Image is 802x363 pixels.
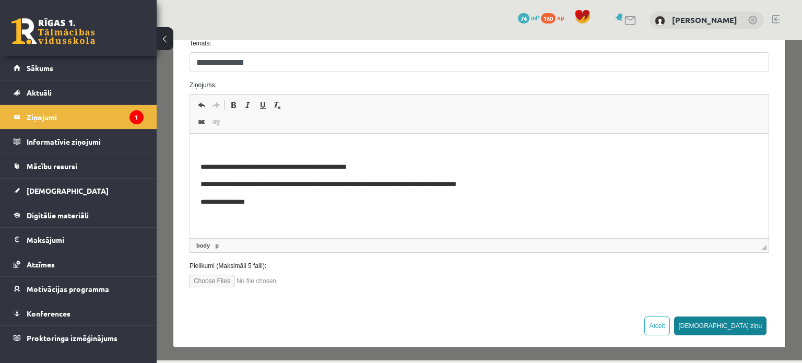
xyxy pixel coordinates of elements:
[38,75,52,89] a: Saite (vadīšanas taustiņš+K)
[14,326,144,350] a: Proktoringa izmēģinājums
[557,13,564,21] span: xp
[14,105,144,129] a: Ziņojumi1
[14,56,144,80] a: Sākums
[541,13,569,21] a: 160 xp
[11,18,95,44] a: Rīgas 1. Tālmācības vidusskola
[27,186,109,195] span: [DEMOGRAPHIC_DATA]
[25,221,620,230] label: Pielikumi (Maksimāli 5 faili):
[52,75,67,89] a: Atsaistīt
[27,63,53,73] span: Sākums
[27,333,117,343] span: Proktoringa izmēģinājums
[14,228,144,252] a: Maksājumi
[84,58,99,72] a: Slīpraksts (vadīšanas taustiņš+I)
[27,210,89,220] span: Digitālie materiāli
[14,252,144,276] a: Atzīmes
[531,13,539,21] span: mP
[27,105,144,129] legend: Ziņojumi
[27,88,52,97] span: Aktuāli
[518,13,539,21] a: 74 mP
[69,58,84,72] a: Treknraksts (vadīšanas taustiņš+B)
[113,58,128,72] a: Noņemt stilus
[52,58,67,72] a: Atkārtot (vadīšanas taustiņš+Y)
[541,13,556,24] span: 160
[14,130,144,154] a: Informatīvie ziņojumi
[27,284,109,294] span: Motivācijas programma
[33,93,612,198] iframe: Bagātinātā teksta redaktors, wiswyg-editor-47024898076540-1757918123-947
[27,260,55,269] span: Atzīmes
[14,203,144,227] a: Digitālie materiāli
[14,80,144,104] a: Aktuāli
[655,16,665,26] img: Kamilla Volkova
[517,276,610,295] button: [DEMOGRAPHIC_DATA] ziņu
[27,309,70,318] span: Konferences
[14,277,144,301] a: Motivācijas programma
[38,58,52,72] a: Atcelt (vadīšanas taustiņš+Z)
[56,201,64,210] a: p elements
[38,201,55,210] a: body elements
[99,58,113,72] a: Pasvītrojums (vadīšanas taustiņš+U)
[488,276,513,295] button: Atcelt
[14,179,144,203] a: [DEMOGRAPHIC_DATA]
[25,40,620,50] label: Ziņojums:
[14,301,144,325] a: Konferences
[518,13,529,24] span: 74
[27,228,144,252] legend: Maksājumi
[605,205,610,210] span: Mērogot
[27,130,144,154] legend: Informatīvie ziņojumi
[27,161,77,171] span: Mācību resursi
[14,154,144,178] a: Mācību resursi
[672,15,737,25] a: [PERSON_NAME]
[129,110,144,124] i: 1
